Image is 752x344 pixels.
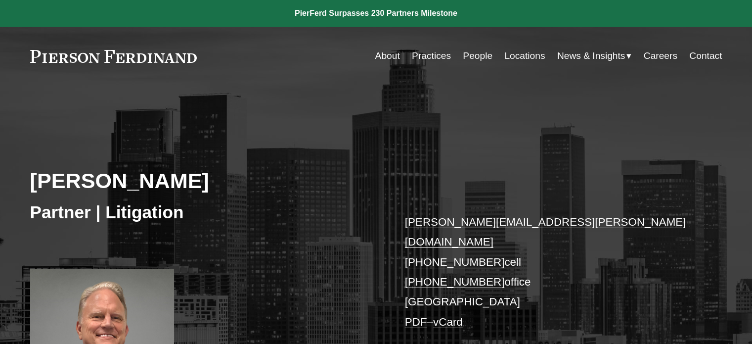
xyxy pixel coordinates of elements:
a: Locations [504,47,545,65]
a: vCard [433,316,463,328]
a: Contact [689,47,722,65]
a: People [463,47,492,65]
a: [PERSON_NAME][EMAIL_ADDRESS][PERSON_NAME][DOMAIN_NAME] [405,216,686,248]
a: [PHONE_NUMBER] [405,256,505,268]
a: Practices [412,47,451,65]
h3: Partner | Litigation [30,201,376,223]
a: folder dropdown [557,47,632,65]
span: News & Insights [557,48,625,65]
p: cell office [GEOGRAPHIC_DATA] – [405,212,693,332]
a: Careers [644,47,677,65]
a: About [375,47,400,65]
a: PDF [405,316,427,328]
a: [PHONE_NUMBER] [405,276,505,288]
h2: [PERSON_NAME] [30,168,376,194]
